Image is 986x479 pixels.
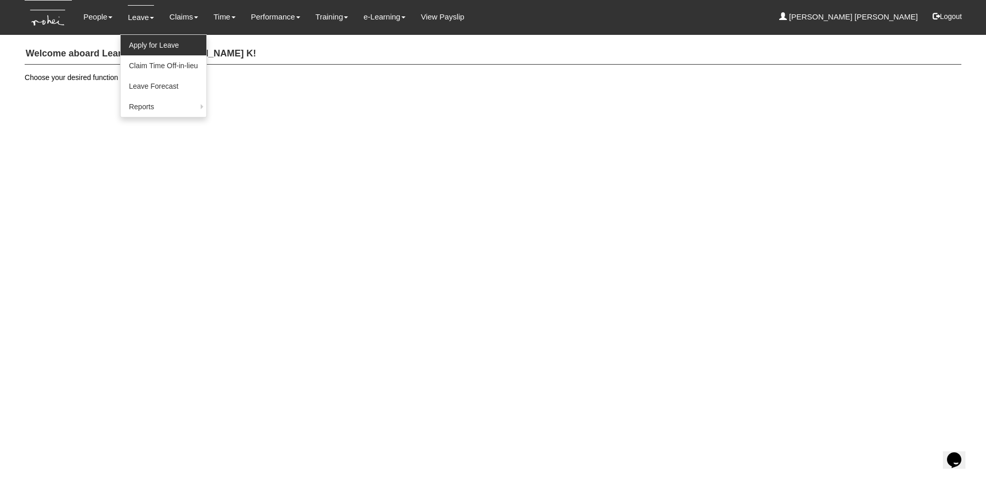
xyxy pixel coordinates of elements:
img: KTs7HI1dOZG7tu7pUkOpGGQAiEQAiEQAj0IhBB1wtXDg6BEAiBEAiBEAiB4RGIoBtemSRFIRACIRACIRACIdCLQARdL1w5OAR... [25,1,71,35]
a: People [84,5,113,29]
a: [PERSON_NAME] [PERSON_NAME] [779,5,918,29]
a: Leave Forecast [121,76,206,96]
p: Choose your desired function from the menu above. [25,72,961,83]
iframe: chat widget [943,438,976,469]
a: Claims [169,5,198,29]
a: e-Learning [363,5,405,29]
a: Claim Time Off-in-lieu [121,55,206,76]
a: Performance [251,5,300,29]
a: Leave [128,5,154,29]
button: Logout [925,4,969,29]
a: Apply for Leave [121,35,206,55]
h4: Welcome aboard Learn Anchor, [PERSON_NAME] K! [25,44,961,65]
a: View Payslip [421,5,465,29]
a: Reports [121,96,206,117]
a: Training [316,5,349,29]
a: Time [214,5,236,29]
